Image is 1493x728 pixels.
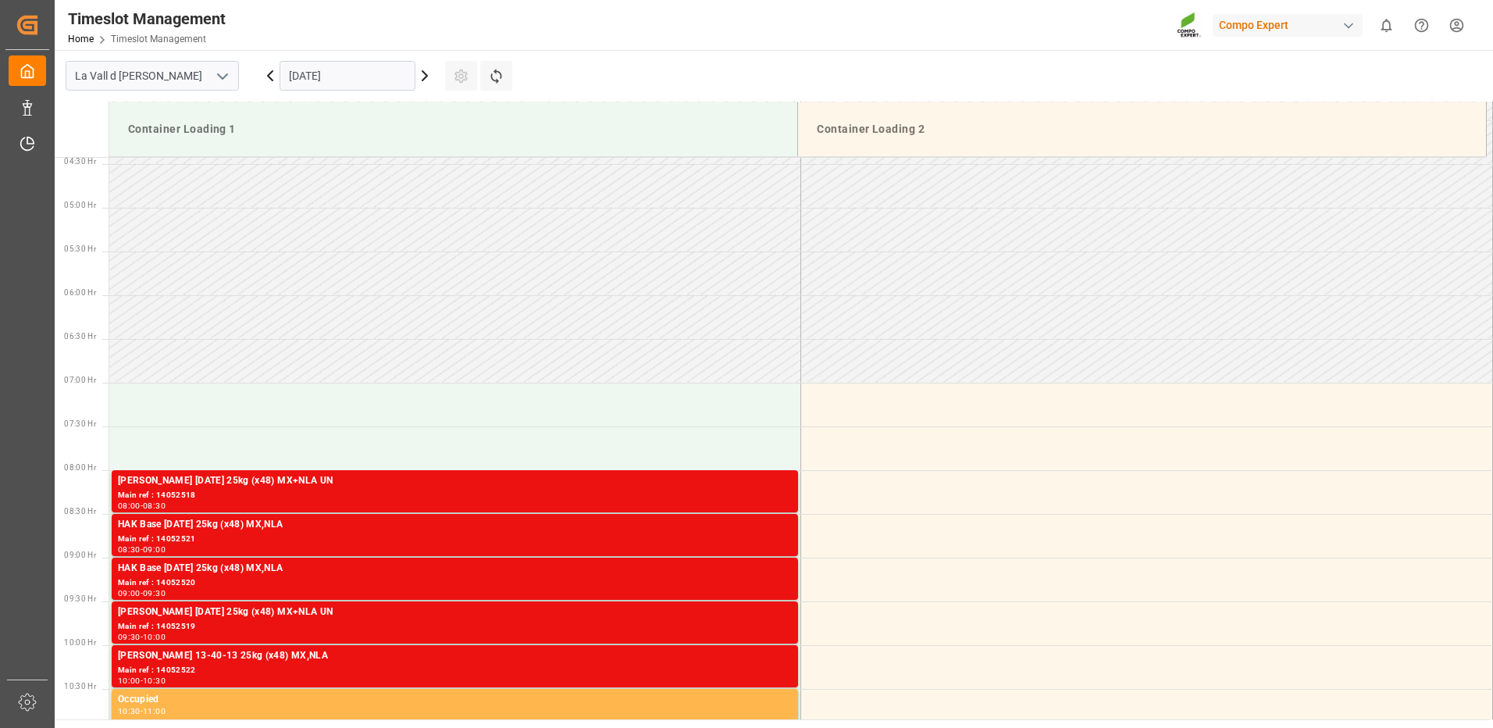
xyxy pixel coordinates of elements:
[143,502,166,509] div: 08:30
[118,590,141,597] div: 09:00
[118,664,792,677] div: Main ref : 14052522
[143,677,166,684] div: 10:30
[64,244,96,253] span: 05:30 Hr
[118,576,792,590] div: Main ref : 14052520
[143,546,166,553] div: 09:00
[64,551,96,559] span: 09:00 Hr
[143,590,166,597] div: 09:30
[64,507,96,516] span: 08:30 Hr
[141,677,143,684] div: -
[64,682,96,691] span: 10:30 Hr
[1369,8,1404,43] button: show 0 new notifications
[118,561,792,576] div: HAK Base [DATE] 25kg (x48) MX,NLA
[1177,12,1202,39] img: Screenshot%202023-09-29%20at%2010.02.21.png_1712312052.png
[64,332,96,341] span: 06:30 Hr
[141,546,143,553] div: -
[118,648,792,664] div: [PERSON_NAME] 13-40-13 25kg (x48) MX,NLA
[118,692,792,708] div: Occupied
[66,61,239,91] input: Type to search/select
[118,708,141,715] div: 10:30
[64,638,96,647] span: 10:00 Hr
[64,201,96,209] span: 05:00 Hr
[811,115,1473,144] div: Container Loading 2
[1213,14,1363,37] div: Compo Expert
[118,677,141,684] div: 10:00
[118,489,792,502] div: Main ref : 14052518
[118,502,141,509] div: 08:00
[210,64,233,88] button: open menu
[118,620,792,633] div: Main ref : 14052519
[68,7,226,30] div: Timeslot Management
[143,708,166,715] div: 11:00
[118,517,792,533] div: HAK Base [DATE] 25kg (x48) MX,NLA
[1213,10,1369,40] button: Compo Expert
[64,594,96,603] span: 09:30 Hr
[64,419,96,428] span: 07:30 Hr
[280,61,415,91] input: DD.MM.YYYY
[118,605,792,620] div: [PERSON_NAME] [DATE] 25kg (x48) MX+NLA UN
[118,633,141,641] div: 09:30
[68,34,94,45] a: Home
[64,288,96,297] span: 06:00 Hr
[118,533,792,546] div: Main ref : 14052521
[1404,8,1439,43] button: Help Center
[64,376,96,384] span: 07:00 Hr
[64,463,96,472] span: 08:00 Hr
[118,473,792,489] div: [PERSON_NAME] [DATE] 25kg (x48) MX+NLA UN
[64,157,96,166] span: 04:30 Hr
[141,633,143,641] div: -
[118,546,141,553] div: 08:30
[143,633,166,641] div: 10:00
[141,708,143,715] div: -
[141,502,143,509] div: -
[122,115,785,144] div: Container Loading 1
[141,590,143,597] div: -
